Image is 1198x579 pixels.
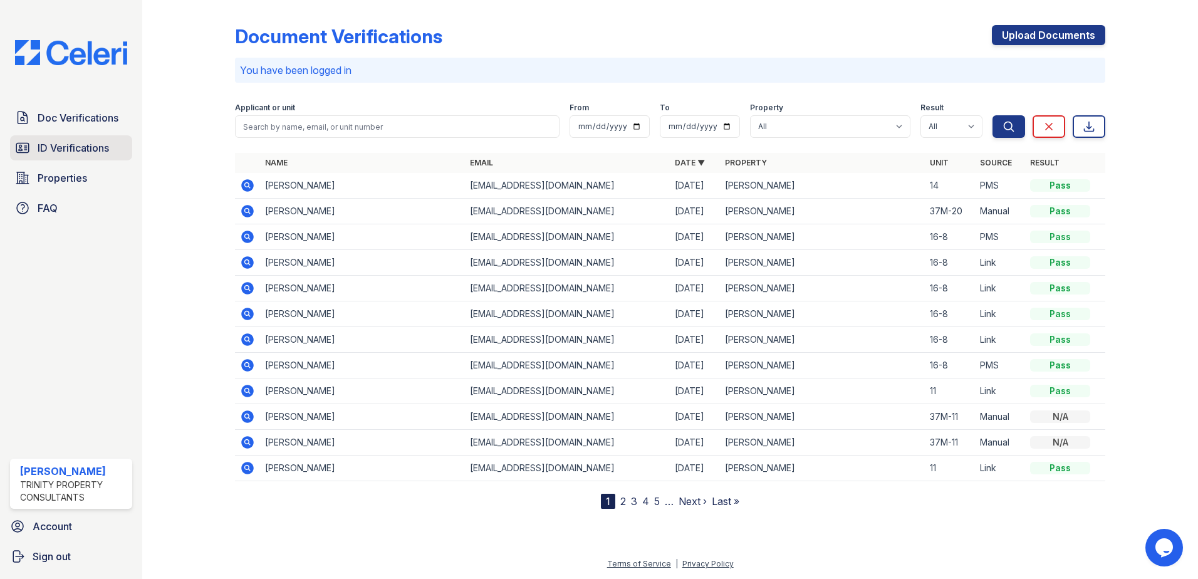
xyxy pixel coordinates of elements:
div: | [675,559,678,568]
td: Link [975,301,1025,327]
a: Upload Documents [992,25,1105,45]
p: You have been logged in [240,63,1100,78]
a: Doc Verifications [10,105,132,130]
a: Next › [679,495,707,508]
td: [PERSON_NAME] [720,456,925,481]
img: CE_Logo_Blue-a8612792a0a2168367f1c8372b55b34899dd931a85d93a1a3d3e32e68fde9ad4.png [5,40,137,65]
a: 5 [654,495,660,508]
td: [PERSON_NAME] [260,456,465,481]
td: [PERSON_NAME] [260,224,465,250]
td: [DATE] [670,378,720,404]
a: Source [980,158,1012,167]
td: [PERSON_NAME] [260,404,465,430]
td: 37M-20 [925,199,975,224]
div: Pass [1030,282,1090,295]
td: Link [975,250,1025,276]
div: Pass [1030,308,1090,320]
a: Terms of Service [607,559,671,568]
td: [EMAIL_ADDRESS][DOMAIN_NAME] [465,353,670,378]
a: Property [725,158,767,167]
div: Pass [1030,385,1090,397]
td: 16-8 [925,276,975,301]
td: [DATE] [670,250,720,276]
div: [PERSON_NAME] [20,464,127,479]
td: 37M-11 [925,430,975,456]
td: 11 [925,378,975,404]
td: PMS [975,353,1025,378]
span: … [665,494,674,509]
td: [PERSON_NAME] [260,199,465,224]
a: 2 [620,495,626,508]
input: Search by name, email, or unit number [235,115,560,138]
td: [PERSON_NAME] [260,378,465,404]
td: [EMAIL_ADDRESS][DOMAIN_NAME] [465,456,670,481]
td: PMS [975,224,1025,250]
a: Name [265,158,288,167]
a: Properties [10,165,132,190]
td: 16-8 [925,353,975,378]
div: N/A [1030,436,1090,449]
span: Account [33,519,72,534]
a: Last » [712,495,739,508]
td: Link [975,378,1025,404]
a: 4 [642,495,649,508]
td: [PERSON_NAME] [260,276,465,301]
td: Manual [975,199,1025,224]
div: Pass [1030,256,1090,269]
div: Pass [1030,359,1090,372]
td: PMS [975,173,1025,199]
td: [DATE] [670,353,720,378]
div: Pass [1030,333,1090,346]
span: Doc Verifications [38,110,118,125]
td: Manual [975,404,1025,430]
label: To [660,103,670,113]
td: [PERSON_NAME] [720,173,925,199]
td: 16-8 [925,301,975,327]
td: [EMAIL_ADDRESS][DOMAIN_NAME] [465,250,670,276]
td: [DATE] [670,224,720,250]
td: [DATE] [670,456,720,481]
td: [PERSON_NAME] [260,327,465,353]
td: [PERSON_NAME] [720,378,925,404]
label: Property [750,103,783,113]
div: Pass [1030,231,1090,243]
td: [DATE] [670,276,720,301]
td: [PERSON_NAME] [720,224,925,250]
td: [PERSON_NAME] [260,301,465,327]
a: Date ▼ [675,158,705,167]
td: [PERSON_NAME] [260,430,465,456]
label: Result [920,103,944,113]
a: Result [1030,158,1060,167]
iframe: chat widget [1145,529,1185,566]
div: Pass [1030,179,1090,192]
td: 11 [925,456,975,481]
span: Sign out [33,549,71,564]
td: [DATE] [670,199,720,224]
td: Manual [975,430,1025,456]
td: [DATE] [670,301,720,327]
td: 16-8 [925,327,975,353]
td: [EMAIL_ADDRESS][DOMAIN_NAME] [465,301,670,327]
a: Email [470,158,493,167]
a: FAQ [10,196,132,221]
a: Account [5,514,137,539]
td: [PERSON_NAME] [720,250,925,276]
td: [EMAIL_ADDRESS][DOMAIN_NAME] [465,173,670,199]
td: [PERSON_NAME] [260,250,465,276]
span: Properties [38,170,87,185]
td: [DATE] [670,430,720,456]
span: FAQ [38,201,58,216]
td: Link [975,276,1025,301]
label: From [570,103,589,113]
td: [PERSON_NAME] [720,327,925,353]
a: Sign out [5,544,137,569]
td: 37M-11 [925,404,975,430]
a: Unit [930,158,949,167]
div: Pass [1030,462,1090,474]
td: Link [975,327,1025,353]
span: ID Verifications [38,140,109,155]
div: 1 [601,494,615,509]
td: [PERSON_NAME] [720,276,925,301]
td: [DATE] [670,404,720,430]
td: [EMAIL_ADDRESS][DOMAIN_NAME] [465,224,670,250]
